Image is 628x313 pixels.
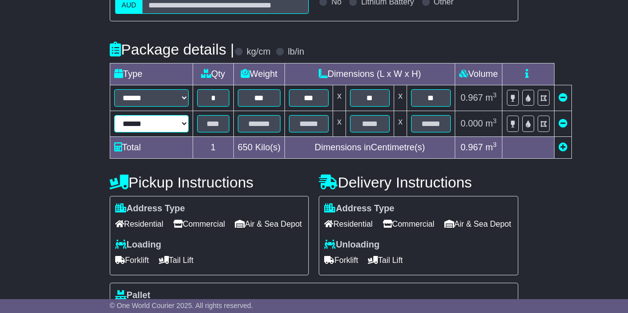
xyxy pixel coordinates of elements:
span: 0.967 [461,93,483,103]
td: Total [110,136,193,158]
sup: 3 [493,117,497,125]
td: x [394,111,407,136]
td: Dimensions (L x W x H) [284,63,455,85]
span: 0.000 [461,119,483,128]
span: Commercial [173,216,225,232]
span: Air & Sea Depot [444,216,511,232]
td: Type [110,63,193,85]
span: Residential [324,216,372,232]
span: Tail Lift [159,252,194,268]
span: Tail Lift [368,252,403,268]
span: Forklift [115,252,149,268]
span: m [486,93,497,103]
h4: Pickup Instructions [110,174,309,190]
label: Address Type [324,203,394,214]
a: Remove this item [558,119,567,128]
td: Qty [193,63,233,85]
sup: 3 [493,91,497,99]
h4: Delivery Instructions [319,174,518,190]
h4: Package details | [110,41,234,58]
label: Address Type [115,203,185,214]
td: Dimensions in Centimetre(s) [284,136,455,158]
td: Kilo(s) [233,136,284,158]
td: x [333,85,346,111]
sup: 3 [493,141,497,148]
a: Add new item [558,142,567,152]
a: Remove this item [558,93,567,103]
label: Pallet [115,290,150,301]
span: m [486,119,497,128]
label: kg/cm [247,47,271,58]
td: x [394,85,407,111]
span: Residential [115,216,163,232]
label: Unloading [324,240,379,250]
span: Forklift [324,252,358,268]
label: Loading [115,240,161,250]
span: 0.967 [461,142,483,152]
td: Weight [233,63,284,85]
td: 1 [193,136,233,158]
span: © One World Courier 2025. All rights reserved. [110,302,253,310]
td: Volume [455,63,502,85]
span: 650 [238,142,253,152]
label: lb/in [288,47,304,58]
span: m [486,142,497,152]
td: x [333,111,346,136]
span: Air & Sea Depot [235,216,302,232]
span: Commercial [383,216,434,232]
